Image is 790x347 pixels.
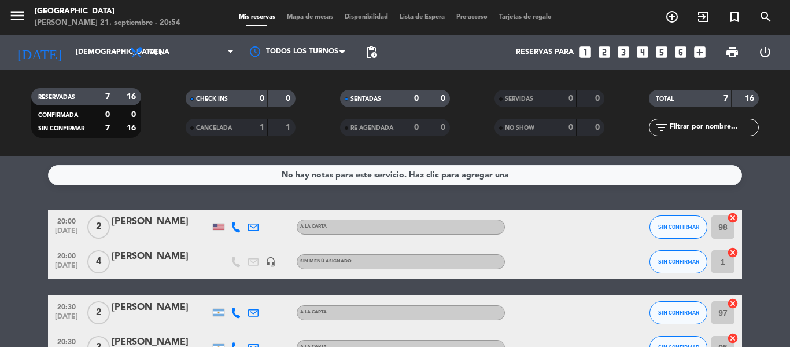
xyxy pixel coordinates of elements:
strong: 7 [105,124,110,132]
i: cancel [727,333,739,344]
span: [DATE] [52,227,81,240]
button: SIN CONFIRMAR [649,250,707,273]
i: menu [9,7,26,24]
div: [PERSON_NAME] 21. septiembre - 20:54 [35,17,180,29]
span: Cena [149,48,169,56]
div: [PERSON_NAME] [112,214,210,229]
div: [PERSON_NAME] [112,300,210,315]
i: add_box [692,45,707,60]
i: turned_in_not [728,10,741,24]
span: NO SHOW [505,125,534,131]
i: [DATE] [9,39,70,65]
span: Lista de Espera [394,14,451,20]
i: looks_5 [654,45,669,60]
i: filter_list [655,120,669,134]
div: No hay notas para este servicio. Haz clic para agregar una [282,169,509,182]
span: CANCELADA [196,125,232,131]
button: menu [9,7,26,28]
strong: 0 [286,94,293,103]
strong: 0 [568,94,573,103]
span: Reservas para [516,48,574,56]
span: A LA CARTA [300,310,327,315]
strong: 0 [441,94,448,103]
i: looks_4 [635,45,650,60]
span: 20:00 [52,214,81,227]
span: SERVIDAS [505,96,533,102]
strong: 16 [745,94,756,103]
span: 2 [87,215,110,239]
strong: 1 [286,123,293,132]
button: SIN CONFIRMAR [649,301,707,324]
i: power_settings_new [758,45,772,59]
strong: 1 [260,123,264,132]
span: SIN CONFIRMAR [658,258,699,265]
i: looks_two [597,45,612,60]
div: [PERSON_NAME] [112,249,210,264]
span: Pre-acceso [451,14,493,20]
span: SIN CONFIRMAR [658,309,699,316]
span: 20:30 [52,299,81,313]
strong: 16 [127,124,138,132]
span: Mapa de mesas [281,14,339,20]
span: RESERVADAS [38,94,75,100]
strong: 7 [723,94,728,103]
i: looks_one [578,45,593,60]
span: [DATE] [52,313,81,326]
span: TOTAL [656,96,674,102]
strong: 0 [595,94,602,103]
span: Mis reservas [233,14,281,20]
i: exit_to_app [696,10,710,24]
span: pending_actions [364,45,378,59]
i: headset_mic [265,257,276,267]
input: Filtrar por nombre... [669,121,758,134]
i: search [759,10,773,24]
i: cancel [727,212,739,224]
strong: 0 [414,94,419,103]
i: cancel [727,247,739,258]
strong: 0 [568,123,573,132]
strong: 0 [595,123,602,132]
i: add_circle_outline [665,10,679,24]
button: SIN CONFIRMAR [649,215,707,239]
strong: 0 [414,123,419,132]
i: cancel [727,298,739,309]
strong: 0 [441,123,448,132]
span: SIN CONFIRMAR [658,224,699,230]
span: Disponibilidad [339,14,394,20]
strong: 16 [127,93,138,101]
span: CONFIRMADA [38,112,78,118]
i: looks_3 [616,45,631,60]
i: arrow_drop_down [108,45,121,59]
div: [GEOGRAPHIC_DATA] [35,6,180,17]
strong: 7 [105,93,110,101]
strong: 0 [131,111,138,119]
strong: 0 [105,111,110,119]
span: Tarjetas de regalo [493,14,558,20]
span: RE AGENDADA [350,125,393,131]
span: Sin menú asignado [300,259,352,264]
div: LOG OUT [748,35,781,70]
span: 4 [87,250,110,273]
strong: 0 [260,94,264,103]
span: 2 [87,301,110,324]
i: looks_6 [673,45,688,60]
span: SIN CONFIRMAR [38,126,84,132]
span: A LA CARTA [300,224,327,229]
span: [DATE] [52,262,81,275]
span: SENTADAS [350,96,381,102]
span: CHECK INS [196,96,228,102]
span: print [725,45,739,59]
span: 20:00 [52,249,81,262]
